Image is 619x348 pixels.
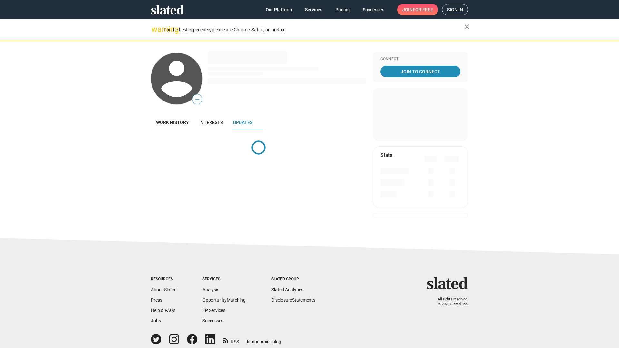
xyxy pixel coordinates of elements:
mat-card-title: Stats [380,152,392,159]
p: All rights reserved. © 2025 Slated, Inc. [431,297,468,306]
div: Resources [151,277,177,282]
a: Interests [194,115,228,130]
mat-icon: warning [152,25,159,33]
span: Updates [233,120,252,125]
a: Jobs [151,318,161,323]
a: filmonomics blog [247,333,281,345]
span: Our Platform [266,4,292,15]
a: Help & FAQs [151,308,175,313]
a: RSS [223,335,239,345]
span: Sign in [447,4,463,15]
a: Successes [202,318,223,323]
a: Sign in [442,4,468,15]
a: Analysis [202,287,219,292]
div: Services [202,277,246,282]
span: Pricing [335,4,350,15]
span: Interests [199,120,223,125]
a: Services [300,4,328,15]
a: Our Platform [260,4,297,15]
a: Successes [358,4,389,15]
a: OpportunityMatching [202,297,246,303]
span: Services [305,4,322,15]
span: film [247,339,254,344]
div: Connect [380,57,460,62]
a: Pricing [330,4,355,15]
a: Join To Connect [380,66,460,77]
span: for free [413,4,433,15]
span: — [192,95,202,104]
div: Slated Group [271,277,315,282]
div: For the best experience, please use Chrome, Safari, or Firefox. [164,25,464,34]
mat-icon: close [463,23,471,31]
a: About Slated [151,287,177,292]
span: Join To Connect [382,66,459,77]
a: Slated Analytics [271,287,303,292]
a: EP Services [202,308,225,313]
a: Press [151,297,162,303]
span: Successes [363,4,384,15]
a: Updates [228,115,258,130]
a: Work history [151,115,194,130]
a: Joinfor free [397,4,438,15]
span: Join [402,4,433,15]
span: Work history [156,120,189,125]
a: DisclosureStatements [271,297,315,303]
